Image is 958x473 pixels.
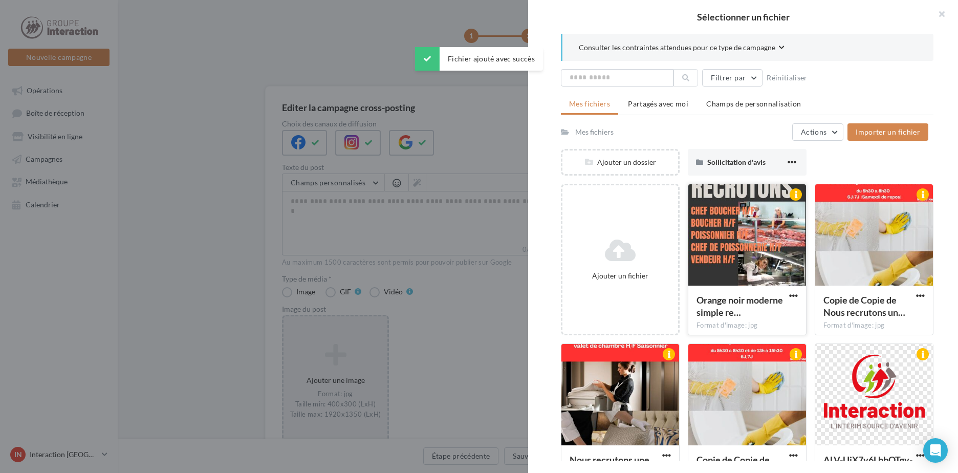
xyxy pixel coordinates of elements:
[415,47,543,71] div: Fichier ajouté avec succès
[562,157,678,167] div: Ajouter un dossier
[792,123,843,141] button: Actions
[763,72,812,84] button: Réinitialiser
[575,127,614,137] div: Mes fichiers
[702,69,763,87] button: Filtrer par
[801,127,826,136] span: Actions
[567,271,674,281] div: Ajouter un fichier
[823,321,925,330] div: Format d'image: jpg
[579,42,775,53] span: Consulter les contraintes attendues pour ce type de campagne
[628,99,688,108] span: Partagés avec moi
[707,158,766,166] span: Sollicitation d'avis
[856,127,920,136] span: Importer un fichier
[696,321,798,330] div: Format d'image: jpg
[706,99,801,108] span: Champs de personnalisation
[579,42,785,55] button: Consulter les contraintes attendues pour ce type de campagne
[923,438,948,463] div: Open Intercom Messenger
[569,99,610,108] span: Mes fichiers
[847,123,928,141] button: Importer un fichier
[823,294,905,318] span: Copie de Copie de Nous recrutons une femme ou un valet de chambre (4)
[696,294,783,318] span: Orange noir moderne simple recrutement affiche (1)
[545,12,942,21] h2: Sélectionner un fichier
